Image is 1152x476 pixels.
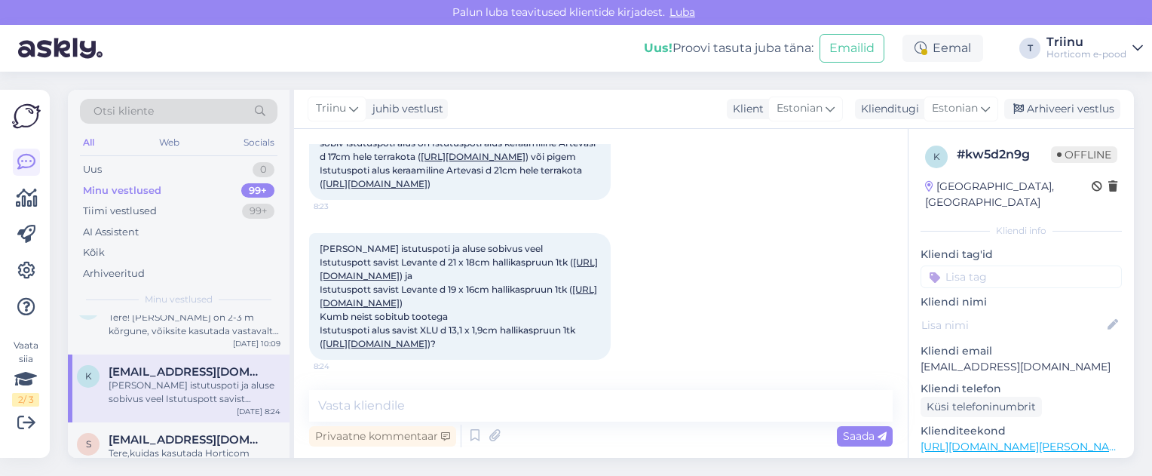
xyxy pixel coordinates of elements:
[320,243,598,349] span: [PERSON_NAME] istutuspoti ja aluse sobivus veel Istutuspott savist Levante d 21 x 18cm hallikaspr...
[156,133,182,152] div: Web
[921,440,1129,453] a: [URL][DOMAIN_NAME][PERSON_NAME]
[921,317,1105,333] input: Lisa nimi
[237,406,280,417] div: [DATE] 8:24
[727,101,764,117] div: Klient
[86,438,91,450] span: s
[83,225,139,240] div: AI Assistent
[921,294,1122,310] p: Kliendi nimi
[1019,38,1040,59] div: T
[83,266,145,281] div: Arhiveeritud
[314,361,370,372] span: 8:24
[109,433,265,447] span: safrankrookus@gmail.com
[314,201,370,212] span: 8:23
[80,133,97,152] div: All
[323,338,427,349] a: [URL][DOMAIN_NAME]
[921,247,1122,263] p: Kliendi tag'id
[109,365,265,379] span: katri.lindau@gmail.com
[921,359,1122,375] p: [EMAIL_ADDRESS][DOMAIN_NAME]
[12,339,39,407] div: Vaata siia
[323,178,427,189] a: [URL][DOMAIN_NAME]
[12,393,39,407] div: 2 / 3
[241,183,274,198] div: 99+
[932,100,978,117] span: Estonian
[921,381,1122,397] p: Kliendi telefon
[777,100,823,117] span: Estonian
[1051,146,1117,163] span: Offline
[843,429,887,443] span: Saada
[644,39,813,57] div: Proovi tasuta juba täna:
[1046,48,1126,60] div: Horticom e-pood
[1046,36,1143,60] a: TriinuHorticom e-pood
[921,343,1122,359] p: Kliendi email
[83,162,102,177] div: Uus
[921,266,1122,288] input: Lisa tag
[109,311,280,338] div: Tere! [PERSON_NAME] on 2-3 m kõrgune, võiksite kasutada vastavalt umbes 80-120 g väetist. Juhises...
[109,447,280,474] div: Tere,kuidas kasutada Horticom "roomajate peletusgraanulid" kas viskan lahtiselt sauna alla,kus el...
[242,204,274,219] div: 99+
[83,245,105,260] div: Kõik
[902,35,983,62] div: Eemal
[109,379,280,406] div: [PERSON_NAME] istutuspoti ja aluse sobivus veel Istutuspott savist Levante d 21 x 18cm hallikaspr...
[316,100,346,117] span: Triinu
[233,338,280,349] div: [DATE] 10:09
[421,151,525,162] a: [URL][DOMAIN_NAME]
[665,5,700,19] span: Luba
[83,183,161,198] div: Minu vestlused
[644,41,673,55] b: Uus!
[85,370,92,382] span: k
[1004,99,1120,119] div: Arhiveeri vestlus
[855,101,919,117] div: Klienditugi
[241,133,277,152] div: Socials
[253,162,274,177] div: 0
[921,423,1122,439] p: Klienditeekond
[366,101,443,117] div: juhib vestlust
[925,179,1092,210] div: [GEOGRAPHIC_DATA], [GEOGRAPHIC_DATA]
[921,224,1122,238] div: Kliendi info
[309,426,456,447] div: Privaatne kommentaar
[12,102,41,131] img: Askly Logo
[1046,36,1126,48] div: Triinu
[957,146,1051,164] div: # kw5d2n9g
[921,397,1042,417] div: Küsi telefoninumbrit
[820,34,884,63] button: Emailid
[145,293,213,306] span: Minu vestlused
[933,151,940,162] span: k
[83,204,157,219] div: Tiimi vestlused
[93,103,154,119] span: Otsi kliente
